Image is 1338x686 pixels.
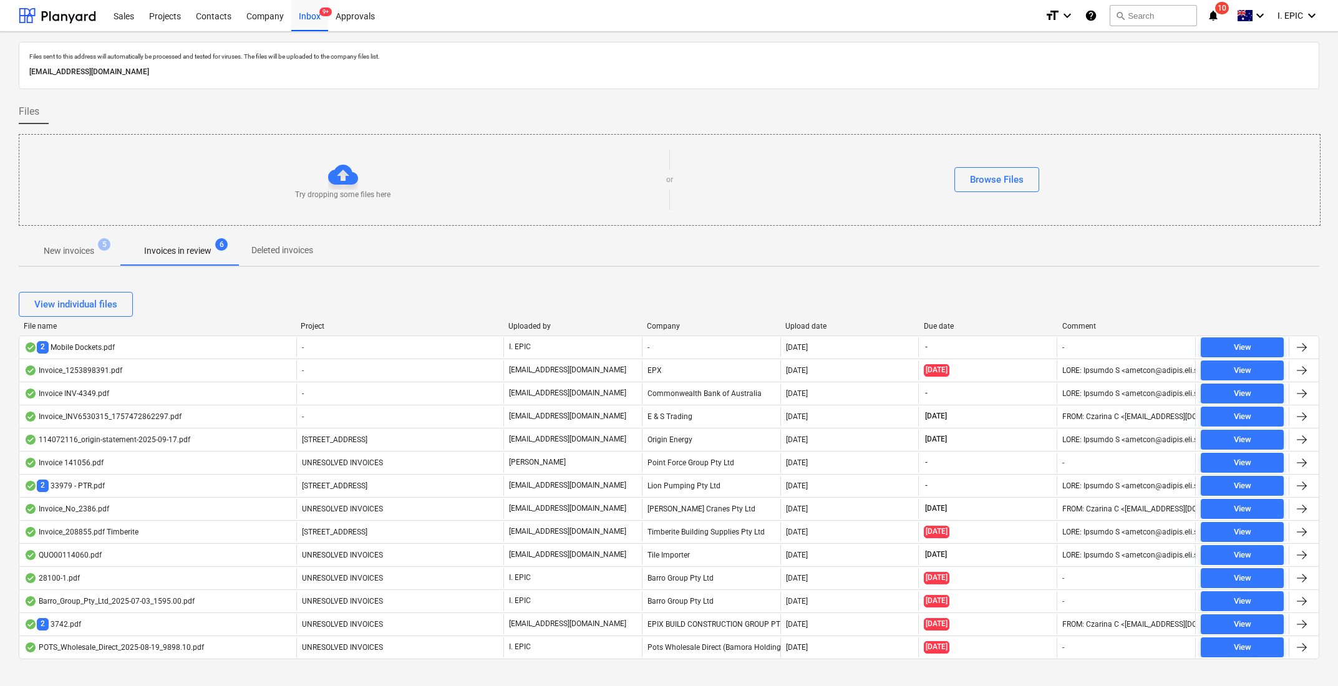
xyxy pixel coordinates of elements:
[1201,637,1284,657] button: View
[1085,8,1097,23] i: Knowledge base
[24,619,37,629] div: OCR finished
[24,365,37,375] div: OCR finished
[924,364,949,376] span: [DATE]
[509,365,626,375] p: [EMAIL_ADDRESS][DOMAIN_NAME]
[24,596,195,606] div: Barro_Group_Pty_Ltd_2025-07-03_1595.00.pdf
[642,568,780,588] div: Barro Group Pty Ltd
[1276,626,1338,686] iframe: Chat Widget
[509,549,626,560] p: [EMAIL_ADDRESS][DOMAIN_NAME]
[642,384,780,403] div: Commonwealth Bank of Australia
[302,481,367,490] span: 248 Bay Rd, Sandringham
[251,244,313,257] p: Deleted invoices
[44,244,94,258] p: New invoices
[295,190,390,200] p: Try dropping some files here
[786,412,808,421] div: [DATE]
[1201,407,1284,427] button: View
[24,618,81,630] div: 3742.pdf
[666,175,673,185] p: or
[508,322,637,331] div: Uploaded by
[24,342,37,352] div: OCR finished
[1201,591,1284,611] button: View
[1234,548,1251,563] div: View
[319,7,332,16] span: 9+
[924,641,949,653] span: [DATE]
[19,292,133,317] button: View individual files
[1115,11,1125,21] span: search
[786,551,808,559] div: [DATE]
[1234,525,1251,539] div: View
[19,134,1321,226] div: Try dropping some files hereorBrowse Files
[786,481,808,490] div: [DATE]
[302,574,383,582] span: UNRESOLVED INVOICES
[302,343,304,352] span: -
[98,238,110,251] span: 5
[24,504,37,514] div: OCR finished
[302,528,367,536] span: 76 Beach Rd, Sandringham
[924,342,929,352] span: -
[1201,360,1284,380] button: View
[786,505,808,513] div: [DATE]
[786,343,808,352] div: [DATE]
[642,337,780,357] div: -
[24,389,37,399] div: OCR finished
[302,505,383,513] span: UNRESOLVED INVOICES
[1215,2,1229,14] span: 10
[1062,343,1064,352] div: -
[924,480,929,491] span: -
[785,322,914,331] div: Upload date
[302,412,304,421] span: -
[509,388,626,399] p: [EMAIL_ADDRESS][DOMAIN_NAME]
[1234,571,1251,586] div: View
[786,389,808,398] div: [DATE]
[647,322,775,331] div: Company
[24,481,37,491] div: OCR finished
[1234,594,1251,609] div: View
[34,296,117,312] div: View individual files
[24,527,138,537] div: Invoice_208855.pdf Timberite
[509,411,626,422] p: [EMAIL_ADDRESS][DOMAIN_NAME]
[1201,568,1284,588] button: View
[1234,341,1251,355] div: View
[642,476,780,496] div: Lion Pumping Pty Ltd
[509,619,626,629] p: [EMAIL_ADDRESS][DOMAIN_NAME]
[37,480,49,491] span: 2
[1234,410,1251,424] div: View
[509,526,626,537] p: [EMAIL_ADDRESS][DOMAIN_NAME]
[1045,8,1060,23] i: format_size
[786,643,808,652] div: [DATE]
[24,435,37,445] div: OCR finished
[1234,617,1251,632] div: View
[302,435,367,444] span: 248 Bay Rd, Sandringham
[924,503,948,514] span: [DATE]
[509,642,531,652] p: I. EPIC
[24,458,37,468] div: OCR finished
[954,167,1039,192] button: Browse Files
[924,549,948,560] span: [DATE]
[29,65,1309,79] p: [EMAIL_ADDRESS][DOMAIN_NAME]
[24,322,291,331] div: File name
[24,365,122,375] div: Invoice_1253898391.pdf
[1201,337,1284,357] button: View
[642,453,780,473] div: Point Force Group Pty Ltd
[924,457,929,468] span: -
[24,573,80,583] div: 28100-1.pdf
[786,528,808,536] div: [DATE]
[642,591,780,611] div: Barro Group Pty Ltd
[1234,456,1251,470] div: View
[642,499,780,519] div: [PERSON_NAME] Cranes Pty Ltd
[1060,8,1075,23] i: keyboard_arrow_down
[1234,364,1251,378] div: View
[924,388,929,399] span: -
[924,572,949,584] span: [DATE]
[1062,643,1064,652] div: -
[1201,522,1284,542] button: View
[1201,430,1284,450] button: View
[1304,8,1319,23] i: keyboard_arrow_down
[1201,545,1284,565] button: View
[970,171,1024,188] div: Browse Files
[24,596,37,606] div: OCR finished
[924,411,948,422] span: [DATE]
[642,614,780,634] div: EPIX BUILD CONSTRUCTION GROUP PTY LTD
[1234,502,1251,516] div: View
[24,389,109,399] div: Invoice INV-4349.pdf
